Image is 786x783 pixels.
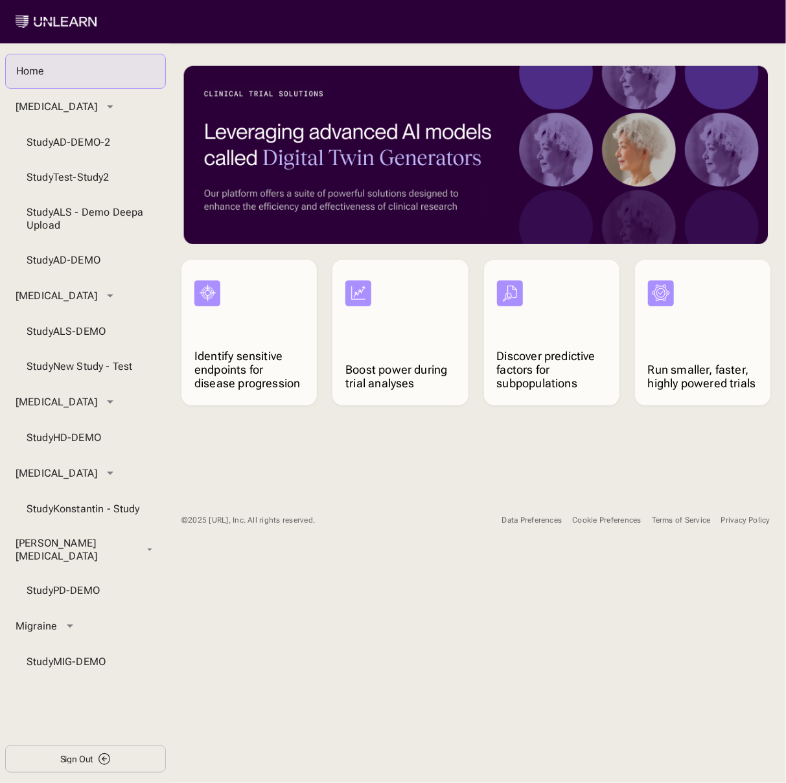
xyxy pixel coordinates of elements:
[27,206,144,232] div: Study ALS - Demo Deepa Upload
[27,431,144,444] div: Study HD-DEMO
[27,655,144,668] div: Study MIG-DEMO
[648,363,757,390] p: Run smaller, faster, highly powered trials
[16,289,97,302] div: [MEDICAL_DATA]
[27,584,144,597] div: Study PD-DEMO
[16,537,139,563] div: [PERSON_NAME][MEDICAL_DATA]
[60,755,93,764] div: Sign Out
[16,65,155,78] div: Home
[5,54,166,89] a: Home
[27,325,144,338] div: Study ALS-DEMO
[721,516,770,525] a: Privacy Policy
[194,349,304,390] p: Identify sensitive endpoints for disease progression
[5,745,166,773] button: Sign Out
[572,516,641,525] div: Cookie Preferences
[181,64,770,244] img: header
[16,16,97,28] img: Unlearn logo
[345,363,455,390] p: Boost power during trial analyses
[181,516,188,525] span: ©
[16,396,97,409] div: [MEDICAL_DATA]
[16,100,97,113] div: [MEDICAL_DATA]
[27,136,144,149] div: Study AD-DEMO-2
[572,509,641,532] button: Cookie Preferences
[652,516,711,525] a: Terms of Service
[27,503,144,516] div: Study Konstantin - Study
[502,516,562,525] a: Data Preferences
[16,467,97,480] div: [MEDICAL_DATA]
[27,171,144,184] div: Study Test-Study2
[181,516,315,525] div: 2025 [URL], Inc. All rights reserved.
[16,620,57,633] div: Migraine
[497,349,607,390] p: Discover predictive factors for subpopulations
[27,254,144,267] div: Study AD-DEMO
[27,360,144,373] div: Study New Study - Test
